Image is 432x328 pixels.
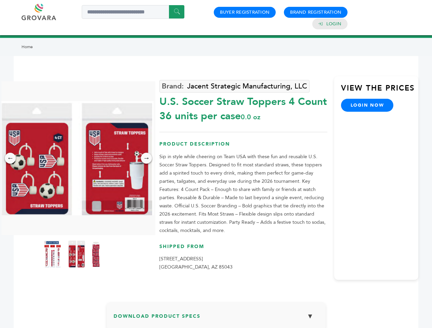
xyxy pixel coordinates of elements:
[159,91,327,123] div: U.S. Soccer Straw Toppers 4 Count 36 units per case
[22,44,33,50] a: Home
[141,153,152,164] div: →
[44,240,61,268] img: U.S. Soccer Straw Toppers – 4 Count 36 units per case 0.0 oz Product Label
[92,240,109,268] img: U.S. Soccer Straw Toppers – 4 Count 36 units per case 0.0 oz
[290,9,341,15] a: Brand Registration
[341,83,418,99] h3: View the Prices
[68,240,85,268] img: U.S. Soccer Straw Toppers – 4 Count 36 units per case 0.0 oz
[159,153,327,235] p: Sip in style while cheering on Team USA with these fun and reusable U.S. Soccer Straw Toppers. De...
[159,243,327,255] h3: Shipped From
[326,21,341,27] a: Login
[341,99,394,112] a: login now
[82,5,184,19] input: Search a product or brand...
[159,255,327,271] p: [STREET_ADDRESS] [GEOGRAPHIC_DATA], AZ 85043
[241,112,260,122] span: 0.0 oz
[302,309,319,324] button: ▼
[220,9,270,15] a: Buyer Registration
[159,141,327,153] h3: Product Description
[159,80,310,93] a: Jacent Strategic Manufacturing, LLC
[5,153,16,164] div: ←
